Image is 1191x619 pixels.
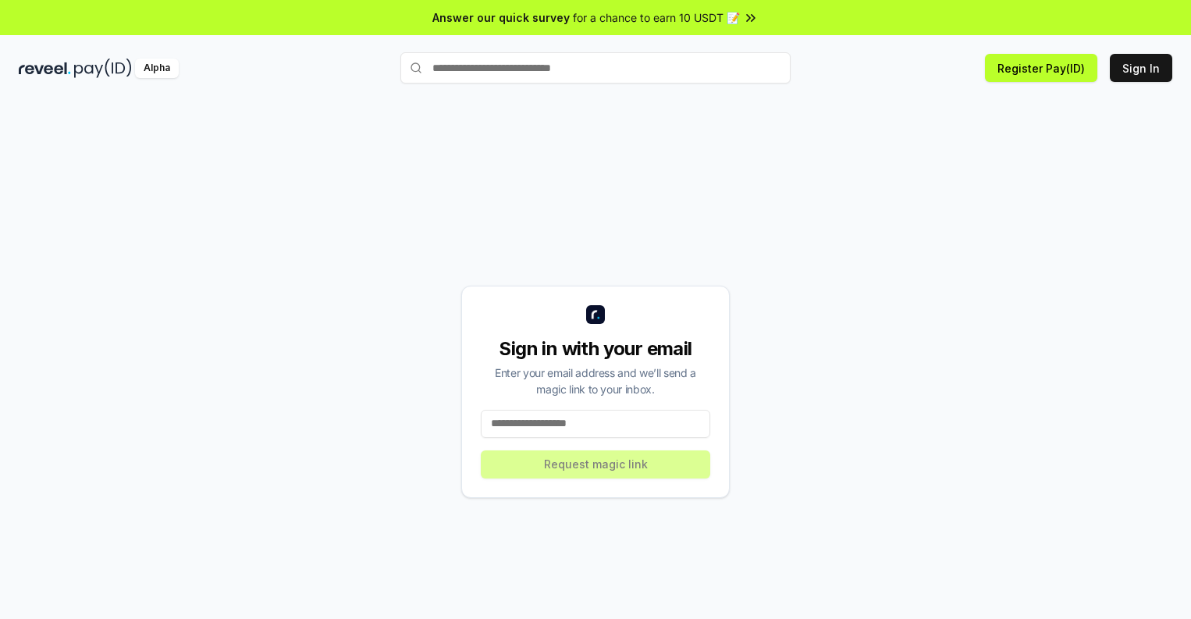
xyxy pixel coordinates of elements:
img: pay_id [74,59,132,78]
img: reveel_dark [19,59,71,78]
span: Answer our quick survey [432,9,570,26]
span: for a chance to earn 10 USDT 📝 [573,9,740,26]
button: Register Pay(ID) [985,54,1097,82]
img: logo_small [586,305,605,324]
div: Sign in with your email [481,336,710,361]
div: Enter your email address and we’ll send a magic link to your inbox. [481,365,710,397]
button: Sign In [1110,54,1172,82]
div: Alpha [135,59,179,78]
